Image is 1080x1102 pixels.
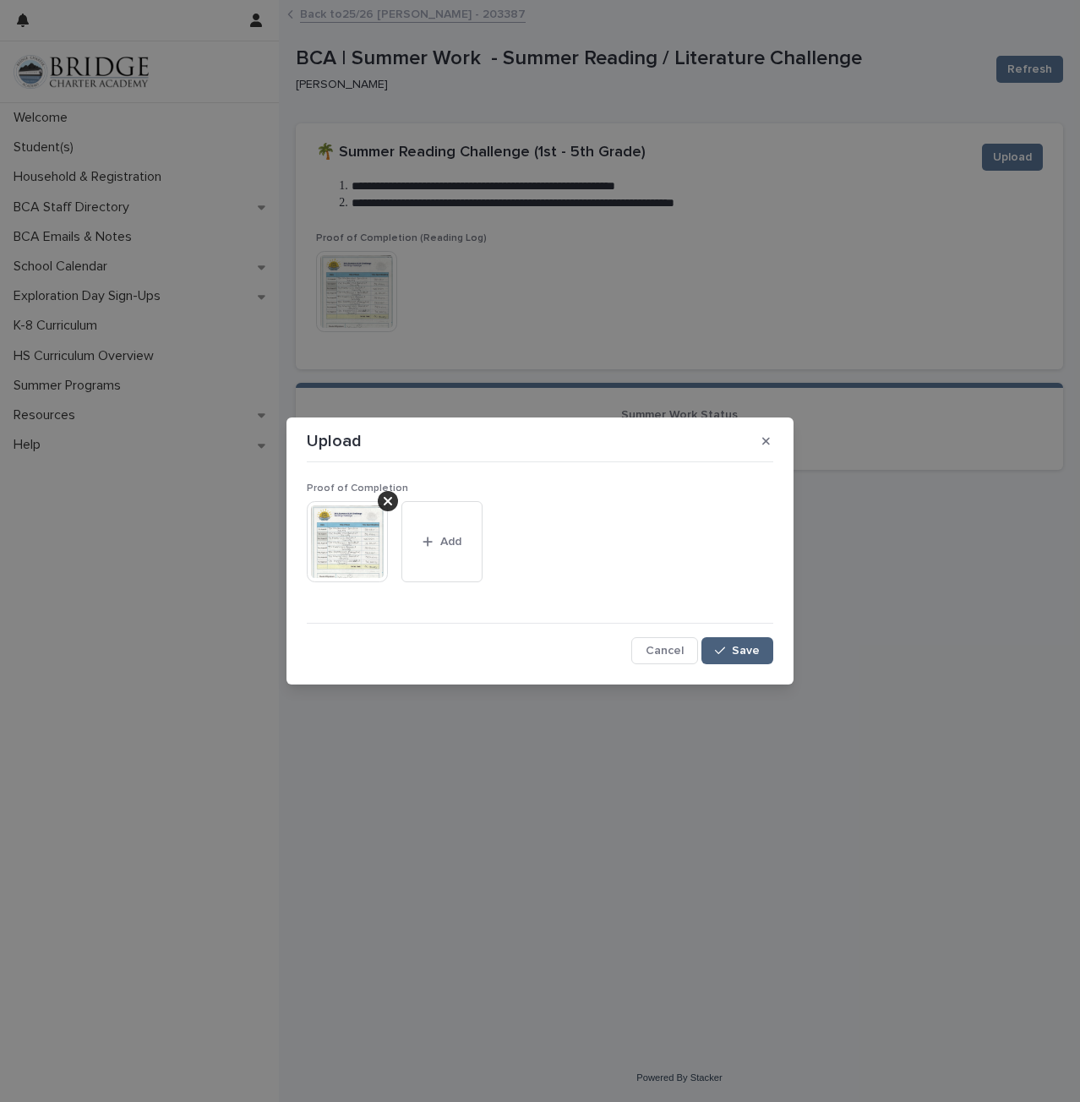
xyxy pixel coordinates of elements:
span: Proof of Completion [307,483,408,494]
span: Cancel [646,645,684,657]
span: Save [732,645,760,657]
button: Cancel [631,637,698,664]
button: Add [401,501,483,582]
span: Add [440,536,461,548]
p: Upload [307,431,362,451]
button: Save [701,637,773,664]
